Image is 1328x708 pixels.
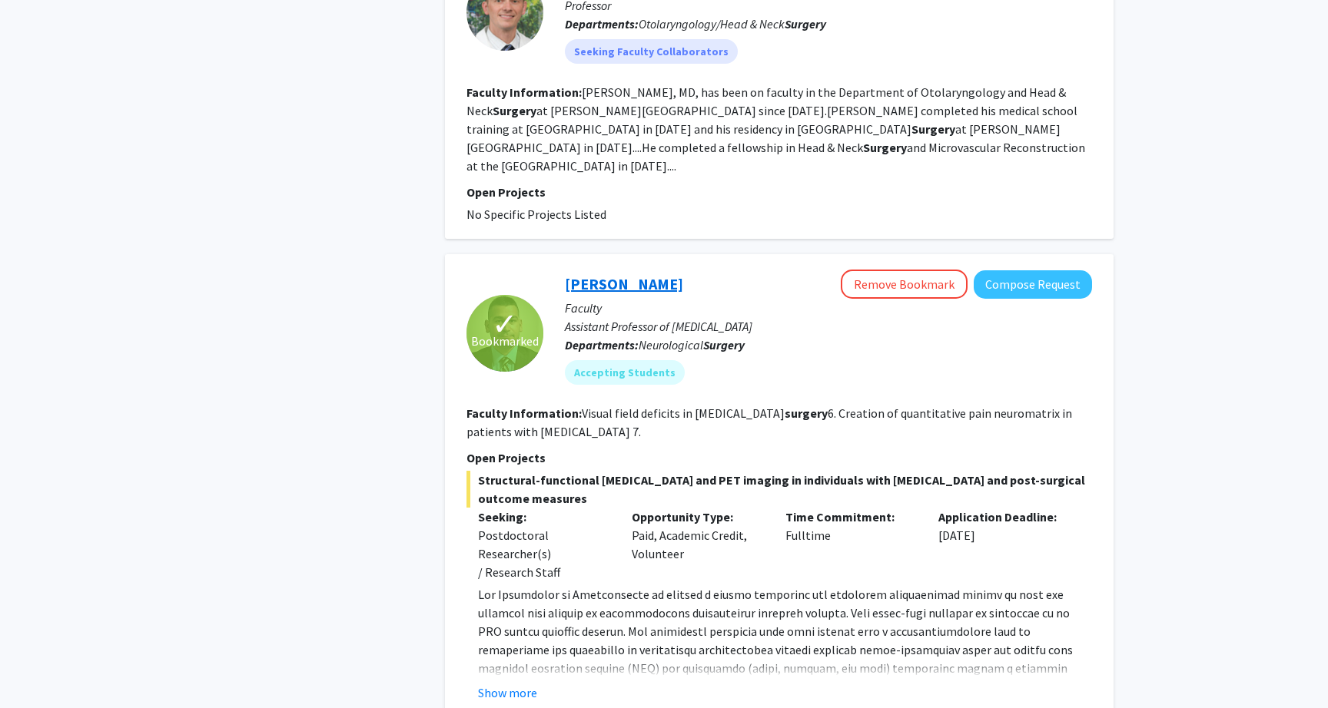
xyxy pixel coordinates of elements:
div: [DATE] [927,508,1081,581]
div: Postdoctoral Researcher(s) / Research Staff [478,526,609,581]
b: Faculty Information: [466,405,582,421]
b: Departments: [565,337,639,352]
b: surgery [785,405,828,421]
fg-read-more: Visual field deficits in [MEDICAL_DATA] 6. Creation of quantitative pain neuromatrix in patients ... [466,405,1072,439]
span: No Specific Projects Listed [466,207,606,222]
iframe: Chat [12,639,65,696]
div: Paid, Academic Credit, Volunteer [620,508,774,581]
mat-chip: Seeking Faculty Collaborators [565,39,738,64]
p: Seeking: [478,508,609,526]
span: ✓ [492,316,518,332]
b: Faculty Information: [466,84,582,100]
b: Departments: [565,16,639,31]
p: Opportunity Type: [632,508,762,526]
span: Neurological [639,337,745,352]
p: Time Commitment: [785,508,916,526]
p: Faculty [565,299,1092,317]
button: Compose Request to Mahdi Alizedah [974,270,1092,299]
b: Surgery [911,121,955,137]
mat-chip: Accepting Students [565,360,685,385]
b: Surgery [863,140,907,155]
fg-read-more: [PERSON_NAME], MD, has been on faculty in the Department of Otolaryngology and Head & Neck at [PE... [466,84,1085,174]
b: Surgery [785,16,826,31]
b: Surgery [493,103,536,118]
p: Open Projects [466,448,1092,467]
p: Open Projects [466,183,1092,201]
button: Remove Bookmark [841,270,968,299]
button: Show more [478,683,537,702]
a: [PERSON_NAME] [565,274,683,293]
div: Fulltime [774,508,928,581]
span: Bookmarked [471,332,539,350]
p: Application Deadline: [938,508,1069,526]
span: Structural-functional [MEDICAL_DATA] and PET imaging in individuals with [MEDICAL_DATA] and post-... [466,471,1092,508]
span: Otolaryngology/Head & Neck [639,16,826,31]
p: Assistant Professor of [MEDICAL_DATA] [565,317,1092,336]
b: Surgery [703,337,745,352]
